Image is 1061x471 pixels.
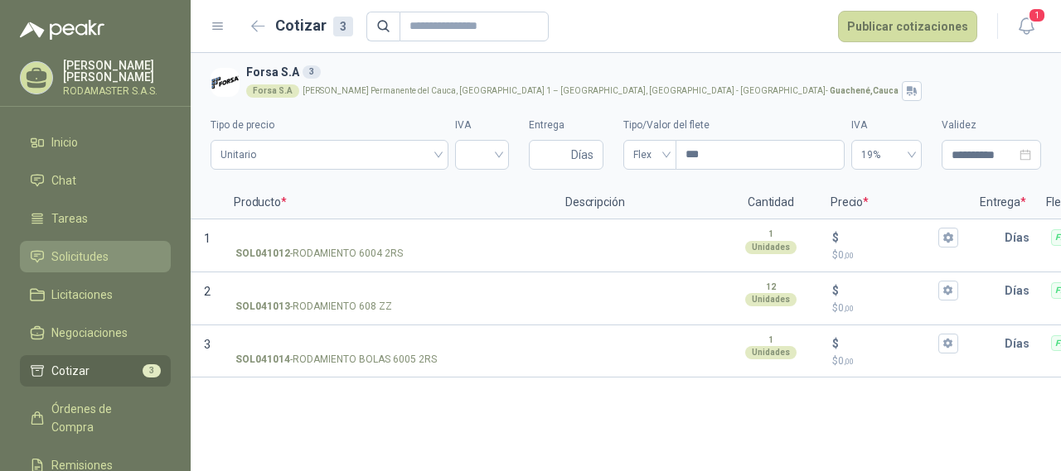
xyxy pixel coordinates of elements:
[938,228,958,248] button: $$0,00
[529,118,603,133] label: Entrega
[275,14,353,37] h2: Cotizar
[235,285,544,297] input: SOL041013-RODAMIENTO 608 ZZ
[204,232,211,245] span: 1
[938,334,958,353] button: $$0,00
[20,20,104,40] img: Logo peakr
[830,86,899,95] strong: Guachené , Cauca
[838,302,854,314] span: 0
[235,352,290,368] strong: SOL041014
[20,165,171,196] a: Chat
[721,186,821,219] p: Cantidad
[832,281,839,300] p: $
[303,87,899,95] p: [PERSON_NAME] Permanente del Cauca, [GEOGRAPHIC_DATA] 1 – [GEOGRAPHIC_DATA], [GEOGRAPHIC_DATA] - ...
[1005,221,1036,254] p: Días
[51,286,113,304] span: Licitaciones
[970,186,1036,219] p: Entrega
[832,334,839,353] p: $
[63,60,171,83] p: [PERSON_NAME] [PERSON_NAME]
[246,63,1034,81] h3: Forsa S.A
[143,364,161,377] span: 3
[832,353,958,369] p: $
[832,228,839,247] p: $
[235,338,544,350] input: SOL041014-RODAMIENTO BOLAS 6005 2RS
[246,84,299,98] div: Forsa S.A
[333,17,353,36] div: 3
[838,355,854,367] span: 0
[63,86,171,96] p: RODAMASTER S.A.S.
[20,393,171,443] a: Órdenes de Compra
[235,352,437,368] p: - RODAMIENTO BOLAS 6005 2RS
[51,400,155,436] span: Órdenes de Compra
[842,231,935,243] input: $$0,00
[1005,327,1036,360] p: Días
[224,186,555,219] p: Producto
[235,299,290,315] strong: SOL041013
[768,334,773,347] p: 1
[51,248,109,266] span: Solicitudes
[838,11,977,42] button: Publicar cotizaciones
[455,118,509,133] label: IVA
[51,324,128,342] span: Negociaciones
[51,171,76,190] span: Chat
[851,118,922,133] label: IVA
[844,304,854,313] span: ,00
[1005,274,1036,307] p: Días
[832,300,958,316] p: $
[235,246,403,262] p: - RODAMIENTO 6004 2RS
[821,186,970,219] p: Precio
[942,118,1041,133] label: Validez
[745,241,797,254] div: Unidades
[861,142,912,167] span: 19%
[204,338,211,351] span: 3
[20,241,171,272] a: Solicitudes
[204,285,211,298] span: 2
[832,248,958,263] p: $
[51,362,90,380] span: Cotizar
[938,281,958,300] button: $$0,00
[571,141,593,169] span: Días
[20,317,171,348] a: Negociaciones
[220,142,438,167] span: Unitario
[20,279,171,310] a: Licitaciones
[20,203,171,234] a: Tareas
[235,246,290,262] strong: SOL041012
[20,127,171,158] a: Inicio
[844,357,854,366] span: ,00
[745,293,797,306] div: Unidades
[768,228,773,241] p: 1
[842,284,935,296] input: $$0,00
[745,346,797,359] div: Unidades
[1011,12,1041,41] button: 1
[20,355,171,387] a: Cotizar3
[1028,7,1046,23] span: 1
[838,249,854,261] span: 0
[211,118,448,133] label: Tipo de precio
[766,281,776,294] p: 12
[211,68,240,97] img: Company Logo
[51,209,88,228] span: Tareas
[235,232,544,244] input: SOL041012-RODAMIENTO 6004 2RS
[623,118,845,133] label: Tipo/Valor del flete
[51,133,78,151] span: Inicio
[844,251,854,260] span: ,00
[555,186,721,219] p: Descripción
[235,299,392,315] p: - RODAMIENTO 608 ZZ
[303,65,321,79] div: 3
[633,142,666,167] span: Flex
[842,337,935,349] input: $$0,00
